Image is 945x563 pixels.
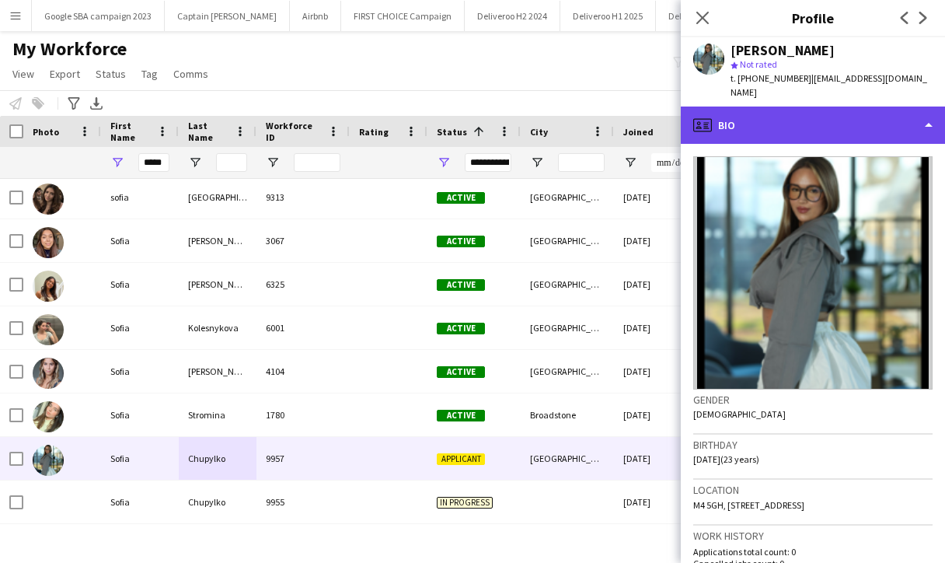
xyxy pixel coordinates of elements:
span: Active [437,236,485,247]
div: [DATE] [614,306,707,349]
h3: Birthday [693,438,933,452]
span: Workforce ID [266,120,322,143]
span: M4 5GH, [STREET_ADDRESS] [693,499,804,511]
span: Last Name [188,120,228,143]
app-action-btn: Advanced filters [65,94,83,113]
div: [DATE] [614,350,707,393]
div: 4104 [256,350,350,393]
button: Open Filter Menu [530,156,544,170]
app-action-btn: Export XLSX [87,94,106,113]
p: Applications total count: 0 [693,546,933,558]
div: 6325 [256,263,350,306]
span: Joined [623,126,654,138]
div: [GEOGRAPHIC_DATA] [521,437,614,480]
a: Comms [167,64,214,84]
div: Sofia [101,437,179,480]
div: [GEOGRAPHIC_DATA] [179,176,256,219]
img: Sofia Kolesnykova [33,314,64,345]
span: Active [437,410,485,421]
button: Deliveroo H2 2024 [465,1,560,31]
span: Rating [359,126,389,138]
div: [PERSON_NAME] [179,350,256,393]
span: View [12,67,34,81]
div: Sofia [101,393,179,436]
a: Export [44,64,86,84]
div: 9955 [256,481,350,523]
button: Captain [PERSON_NAME] [165,1,290,31]
span: Tag [141,67,158,81]
div: Stromina [179,393,256,436]
span: In progress [437,497,493,509]
div: [DATE] [614,393,707,436]
img: Sofia Callari [33,227,64,258]
div: Sofia [101,306,179,349]
div: Chupylko [179,481,256,523]
input: Last Name Filter Input [216,153,247,172]
span: Photo [33,126,59,138]
button: Open Filter Menu [437,156,451,170]
a: Status [89,64,132,84]
div: [GEOGRAPHIC_DATA] [521,219,614,262]
span: Applicant [437,453,485,465]
div: 6001 [256,306,350,349]
img: Sofia Chupylko [33,445,64,476]
div: Chupylko [179,437,256,480]
button: Airbnb [290,1,341,31]
a: Tag [135,64,164,84]
span: [DATE] (23 years) [693,453,759,465]
div: [DATE] [614,481,707,523]
button: Open Filter Menu [110,156,124,170]
span: [DEMOGRAPHIC_DATA] [693,408,786,420]
input: First Name Filter Input [138,153,169,172]
span: Active [437,279,485,291]
img: sofia borgonovo [33,184,64,215]
span: City [530,126,548,138]
div: Broadstone [521,393,614,436]
h3: Location [693,483,933,497]
div: [DATE] [614,263,707,306]
span: Status [96,67,126,81]
h3: Work history [693,529,933,543]
span: | [EMAIL_ADDRESS][DOMAIN_NAME] [731,72,927,98]
h3: Gender [693,393,933,407]
div: [GEOGRAPHIC_DATA] [521,176,614,219]
button: Open Filter Menu [188,156,202,170]
img: Crew avatar or photo [693,156,933,390]
input: Joined Filter Input [651,153,698,172]
div: [GEOGRAPHIC_DATA] [521,306,614,349]
input: City Filter Input [558,153,605,172]
a: View [6,64,40,84]
img: Sofia McLean [33,358,64,389]
div: 9313 [256,176,350,219]
div: [PERSON_NAME] [179,219,256,262]
span: Export [50,67,80,81]
div: Kolesnykova [179,306,256,349]
div: [DATE] [614,437,707,480]
h3: Profile [681,8,945,28]
span: Active [437,366,485,378]
span: My Workforce [12,37,127,61]
div: [PERSON_NAME] [731,44,835,58]
img: Sofia Hyland [33,271,64,302]
div: 9957 [256,437,350,480]
button: Google SBA campaign 2023 [32,1,165,31]
div: 1780 [256,393,350,436]
div: [GEOGRAPHIC_DATA] 14 [521,263,614,306]
div: [DATE] [614,219,707,262]
button: Deliveroo H1 2025 [560,1,656,31]
span: t. [PHONE_NUMBER] [731,72,811,84]
div: [DATE] [614,176,707,219]
img: Sofia Stromina [33,401,64,432]
div: [GEOGRAPHIC_DATA] [521,350,614,393]
span: Not rated [740,58,777,70]
div: sofia [101,176,179,219]
div: Bio [681,107,945,144]
div: Sofia [101,481,179,523]
button: Open Filter Menu [266,156,280,170]
button: FIRST CHOICE Campaign [341,1,465,31]
div: Sofia [101,350,179,393]
div: Sofia [101,219,179,262]
input: Workforce ID Filter Input [294,153,340,172]
span: Comms [173,67,208,81]
span: Active [437,192,485,204]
